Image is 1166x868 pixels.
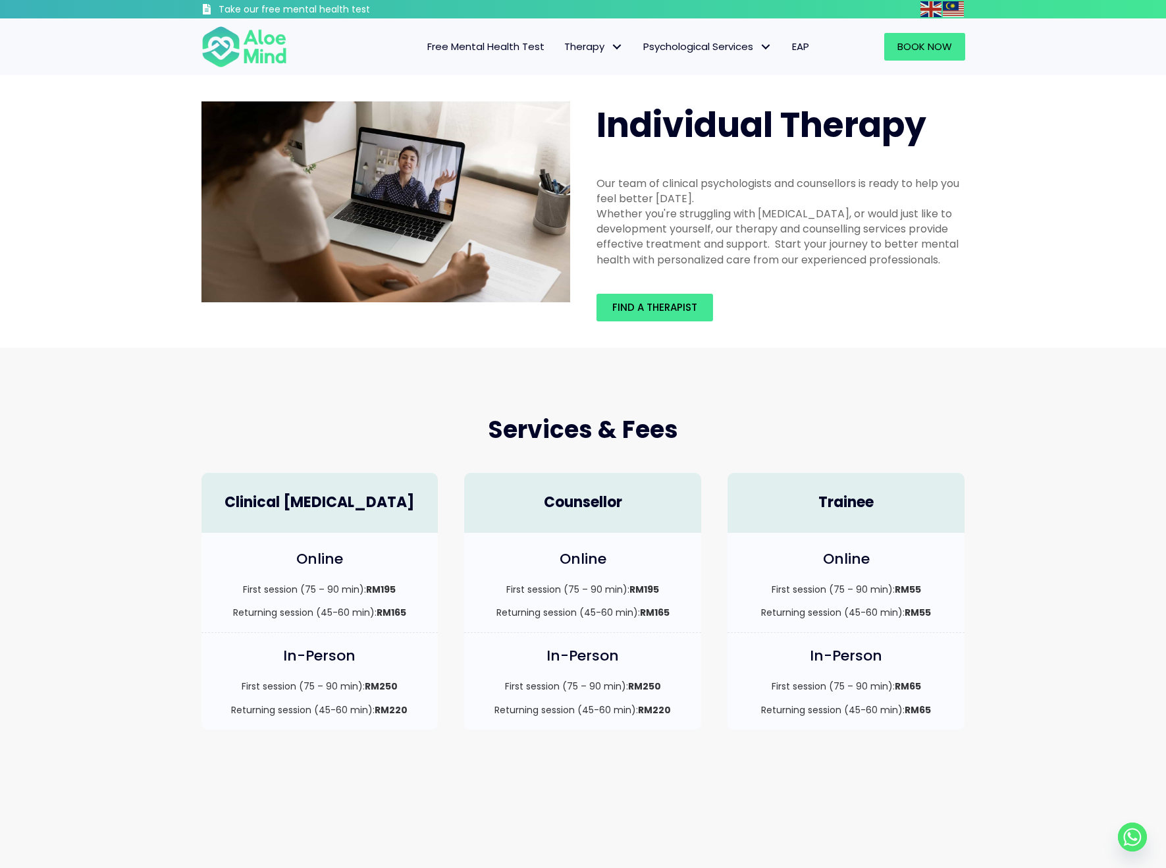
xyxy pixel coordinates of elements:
[633,33,782,61] a: Psychological ServicesPsychological Services: submenu
[596,176,965,206] div: Our team of clinical psychologists and counsellors is ready to help you feel better [DATE].
[640,606,670,619] strong: RM165
[943,1,965,16] a: Malay
[596,101,926,149] span: Individual Therapy
[477,703,688,717] p: Returning session (45-60 min):
[215,646,425,666] h4: In-Person
[628,680,661,693] strong: RM250
[477,583,688,596] p: First session (75 – 90 min):
[366,583,396,596] strong: RM195
[417,33,554,61] a: Free Mental Health Test
[741,646,951,666] h4: In-Person
[477,549,688,570] h4: Online
[741,549,951,570] h4: Online
[897,40,952,53] span: Book Now
[201,101,570,302] img: Therapy online individual
[201,3,440,18] a: Take our free mental health test
[905,606,931,619] strong: RM55
[477,493,688,513] h4: Counsellor
[782,33,819,61] a: EAP
[741,680,951,693] p: First session (75 – 90 min):
[365,680,398,693] strong: RM250
[477,680,688,693] p: First session (75 – 90 min):
[756,38,776,57] span: Psychological Services: submenu
[477,606,688,619] p: Returning session (45-60 min):
[564,40,623,53] span: Therapy
[215,680,425,693] p: First session (75 – 90 min):
[1118,823,1147,852] a: Whatsapp
[943,1,964,17] img: ms
[596,206,965,267] div: Whether you're struggling with [MEDICAL_DATA], or would just like to development yourself, our th...
[638,703,671,717] strong: RM220
[895,583,921,596] strong: RM55
[629,583,659,596] strong: RM195
[554,33,633,61] a: TherapyTherapy: submenu
[792,40,809,53] span: EAP
[201,25,287,68] img: Aloe mind Logo
[377,606,406,619] strong: RM165
[895,680,921,693] strong: RM65
[741,583,951,596] p: First session (75 – 90 min):
[596,294,713,321] a: Find a therapist
[215,493,425,513] h4: Clinical [MEDICAL_DATA]
[612,300,697,314] span: Find a therapist
[427,40,544,53] span: Free Mental Health Test
[741,606,951,619] p: Returning session (45-60 min):
[905,703,931,717] strong: RM65
[643,40,772,53] span: Psychological Services
[215,703,425,717] p: Returning session (45-60 min):
[477,646,688,666] h4: In-Person
[215,583,425,596] p: First session (75 – 90 min):
[741,493,951,513] h4: Trainee
[219,3,440,16] h3: Take our free mental health test
[215,606,425,619] p: Returning session (45-60 min):
[920,1,943,16] a: English
[304,33,819,61] nav: Menu
[608,38,627,57] span: Therapy: submenu
[375,703,408,717] strong: RM220
[488,413,678,447] span: Services & Fees
[215,549,425,570] h4: Online
[920,1,941,17] img: en
[741,703,951,717] p: Returning session (45-60 min):
[884,33,965,61] a: Book Now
